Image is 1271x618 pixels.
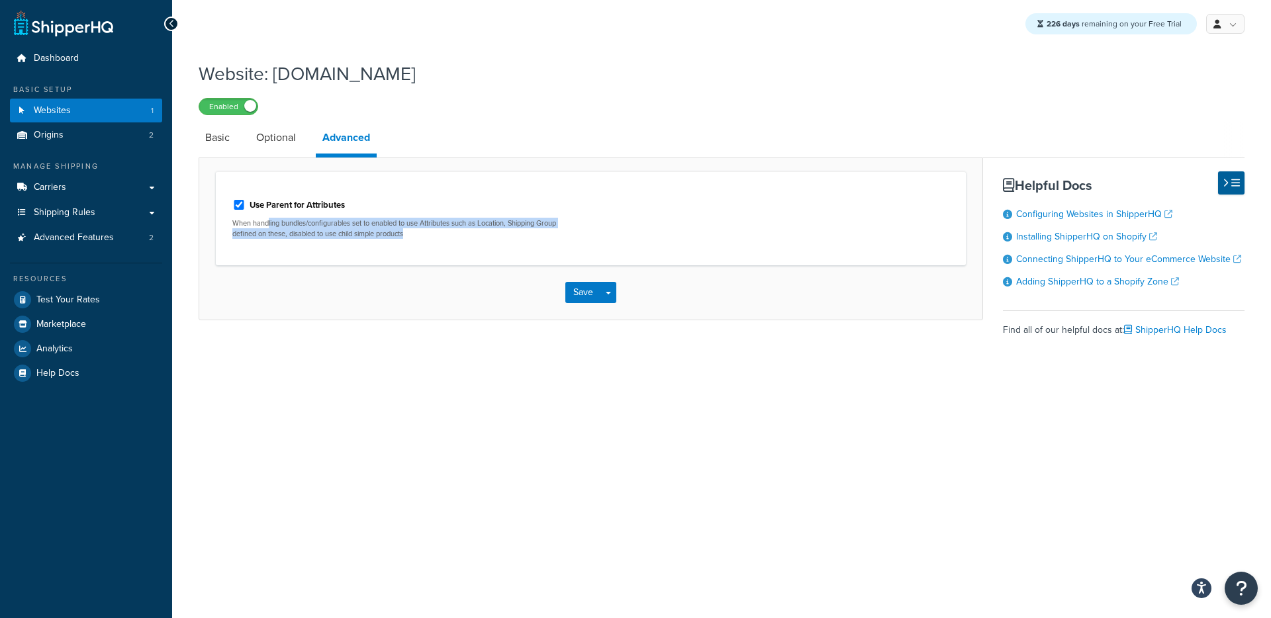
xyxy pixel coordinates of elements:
[10,84,162,95] div: Basic Setup
[1003,178,1245,193] h3: Helpful Docs
[34,207,95,218] span: Shipping Rules
[1047,18,1182,30] span: remaining on your Free Trial
[1047,18,1080,30] strong: 226 days
[36,294,100,306] span: Test Your Rates
[1016,230,1157,243] a: Installing ShipperHQ on Shopify
[10,123,162,148] li: Origins
[10,123,162,148] a: Origins2
[10,361,162,385] a: Help Docs
[10,99,162,123] a: Websites1
[1016,207,1172,221] a: Configuring Websites in ShipperHQ
[1218,171,1245,195] button: Hide Help Docs
[199,99,258,114] label: Enabled
[149,232,154,243] span: 2
[10,337,162,361] a: Analytics
[10,226,162,250] li: Advanced Features
[10,175,162,200] a: Carriers
[250,199,345,211] label: Use Parent for Attributes
[34,53,79,64] span: Dashboard
[10,288,162,312] a: Test Your Rates
[10,46,162,71] a: Dashboard
[34,105,71,116] span: Websites
[10,312,162,336] a: Marketplace
[1225,572,1258,605] button: Open Resource Center
[34,130,64,141] span: Origins
[36,343,73,355] span: Analytics
[10,226,162,250] a: Advanced Features2
[199,122,236,154] a: Basic
[151,105,154,116] span: 1
[232,218,581,239] p: When handling bundles/configurables set to enabled to use Attributes such as Location, Shipping G...
[10,273,162,285] div: Resources
[149,130,154,141] span: 2
[250,122,303,154] a: Optional
[10,161,162,172] div: Manage Shipping
[10,200,162,225] a: Shipping Rules
[1016,252,1241,266] a: Connecting ShipperHQ to Your eCommerce Website
[36,319,86,330] span: Marketplace
[1124,323,1227,337] a: ShipperHQ Help Docs
[10,99,162,123] li: Websites
[34,182,66,193] span: Carriers
[34,232,114,243] span: Advanced Features
[316,122,377,157] a: Advanced
[199,61,1228,87] h1: Website: [DOMAIN_NAME]
[1003,310,1245,339] div: Find all of our helpful docs at:
[36,368,79,379] span: Help Docs
[1016,275,1179,288] a: Adding ShipperHQ to a Shopify Zone
[565,282,601,303] button: Save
